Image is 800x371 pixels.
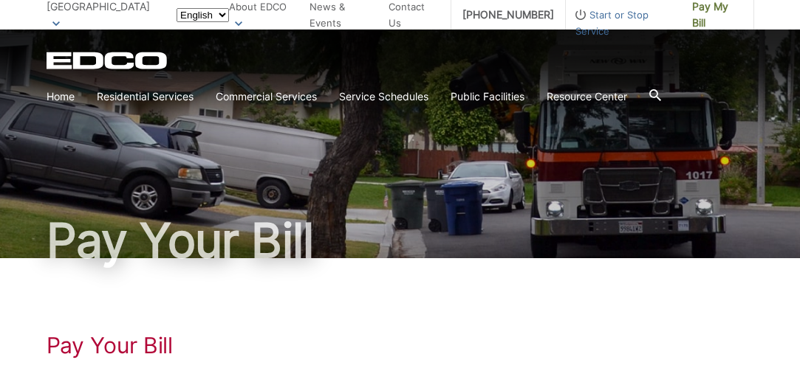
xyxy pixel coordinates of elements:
a: Residential Services [97,89,194,105]
h1: Pay Your Bill [47,332,754,358]
select: Select a language [177,8,229,22]
a: Service Schedules [339,89,428,105]
h1: Pay Your Bill [47,217,754,264]
a: EDCD logo. Return to the homepage. [47,52,169,69]
a: Home [47,89,75,105]
a: Commercial Services [216,89,317,105]
a: Public Facilities [451,89,524,105]
a: Resource Center [547,89,627,105]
